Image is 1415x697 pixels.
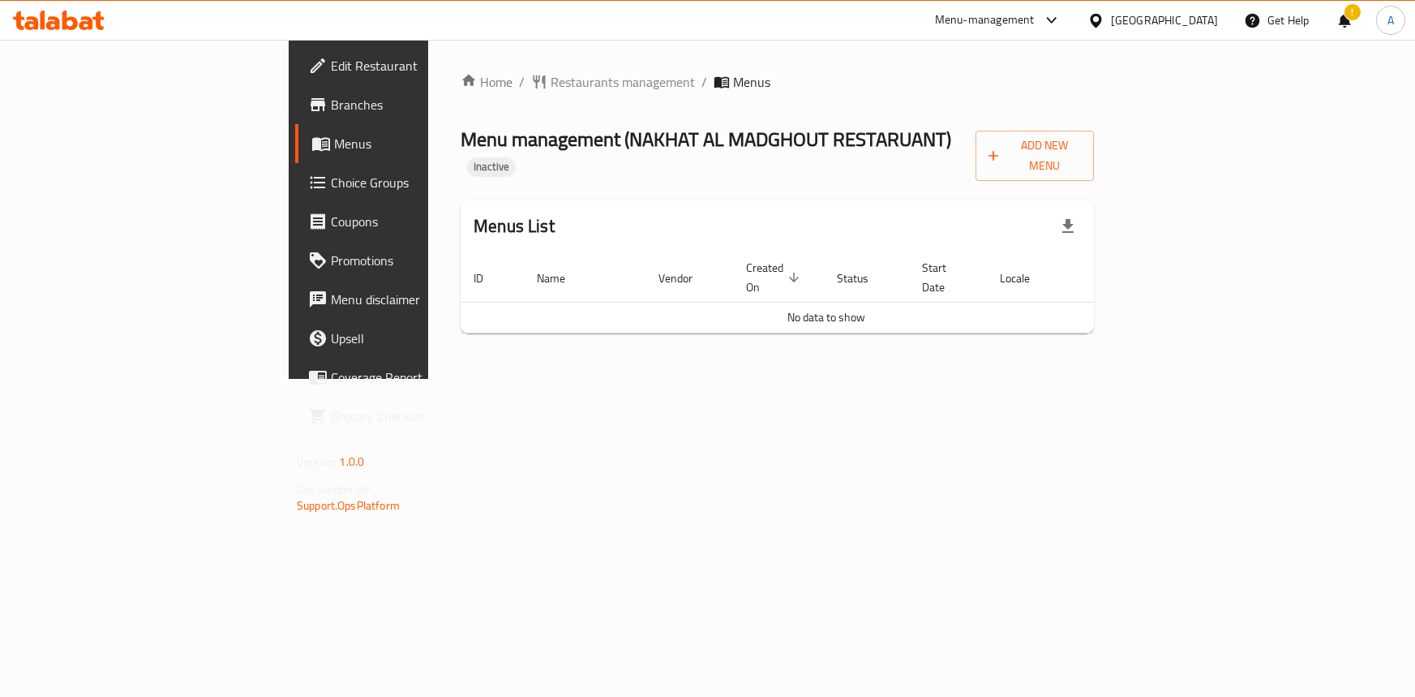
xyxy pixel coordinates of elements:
[295,397,525,436] a: Grocery Checklist
[331,173,512,192] span: Choice Groups
[837,269,890,288] span: Status
[787,307,865,328] span: No data to show
[1000,269,1051,288] span: Locale
[733,72,770,92] span: Menus
[551,72,695,92] span: Restaurants management
[474,269,504,288] span: ID
[658,269,714,288] span: Vendor
[975,131,1094,181] button: Add New Menu
[295,319,525,358] a: Upsell
[746,258,804,297] span: Created On
[1070,253,1192,303] th: Actions
[922,258,967,297] span: Start Date
[339,451,364,472] span: 1.0.0
[297,495,400,516] a: Support.OpsPlatform
[295,124,525,163] a: Menus
[461,72,1094,92] nav: breadcrumb
[331,368,512,387] span: Coverage Report
[1048,207,1087,246] div: Export file
[1111,11,1218,29] div: [GEOGRAPHIC_DATA]
[461,253,1192,333] table: enhanced table
[295,280,525,319] a: Menu disclaimer
[331,290,512,309] span: Menu disclaimer
[295,202,525,241] a: Coupons
[1387,11,1394,29] span: A
[331,56,512,75] span: Edit Restaurant
[531,72,695,92] a: Restaurants management
[331,329,512,348] span: Upsell
[295,358,525,397] a: Coverage Report
[461,121,951,157] span: Menu management ( NAKHAT AL MADGHOUT RESTARUANT )
[331,251,512,270] span: Promotions
[474,214,555,239] h2: Menus List
[331,95,512,114] span: Branches
[295,46,525,85] a: Edit Restaurant
[297,479,371,500] span: Get support on:
[334,134,512,153] span: Menus
[701,72,707,92] li: /
[331,212,512,231] span: Coupons
[935,11,1035,30] div: Menu-management
[537,269,586,288] span: Name
[988,136,1081,176] span: Add New Menu
[295,163,525,202] a: Choice Groups
[295,85,525,124] a: Branches
[297,451,337,472] span: Version:
[295,241,525,280] a: Promotions
[331,407,512,426] span: Grocery Checklist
